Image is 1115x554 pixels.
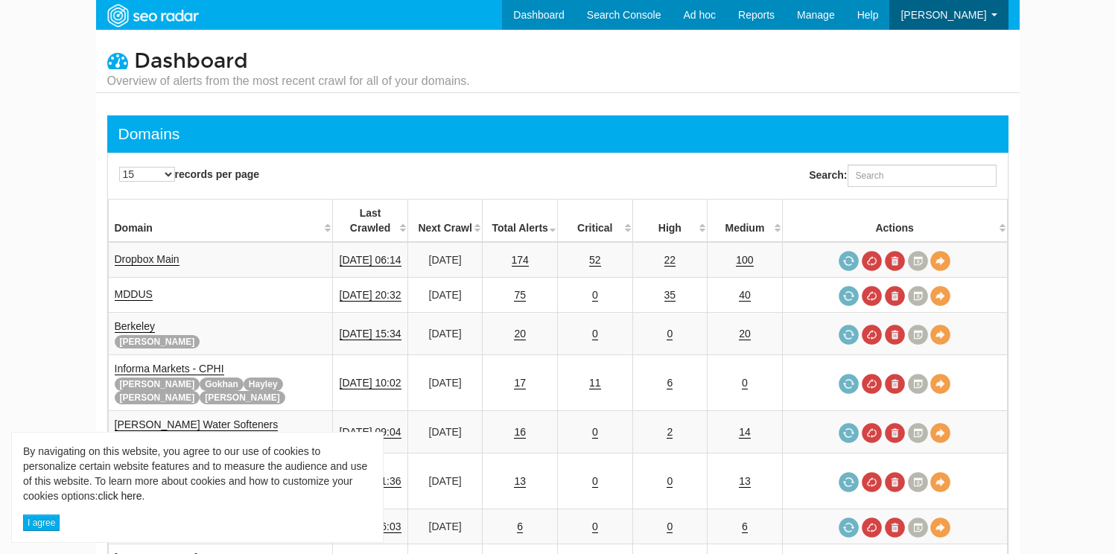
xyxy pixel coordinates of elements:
[514,289,526,302] a: 75
[407,453,483,509] td: [DATE]
[885,325,905,345] a: Delete most recent audit
[664,289,676,302] a: 35
[115,288,153,301] a: MDDUS
[885,472,905,492] a: Delete most recent audit
[118,123,180,145] div: Domains
[592,426,598,439] a: 0
[862,286,882,306] a: Cancel in-progress audit
[848,165,997,187] input: Search:
[708,200,783,243] th: Medium: activate to sort column descending
[407,411,483,453] td: [DATE]
[667,475,673,488] a: 0
[340,254,401,267] a: [DATE] 06:14
[908,374,928,394] a: Crawl History
[908,325,928,345] a: Crawl History
[930,518,950,538] a: View Domain Overview
[930,423,950,443] a: View Domain Overview
[739,289,751,302] a: 40
[589,254,601,267] a: 52
[589,377,601,389] a: 11
[98,490,142,502] a: click here
[862,251,882,271] a: Cancel in-progress audit
[407,509,483,544] td: [DATE]
[23,515,60,531] button: I agree
[333,200,408,243] th: Last Crawled: activate to sort column descending
[885,374,905,394] a: Delete most recent audit
[736,254,753,267] a: 100
[885,251,905,271] a: Delete most recent audit
[839,518,859,538] a: Request a crawl
[742,377,748,389] a: 0
[115,391,200,404] span: [PERSON_NAME]
[483,200,558,243] th: Total Alerts: activate to sort column ascending
[857,9,879,21] span: Help
[592,475,598,488] a: 0
[742,520,748,533] a: 6
[930,472,950,492] a: View Domain Overview
[667,377,673,389] a: 6
[908,286,928,306] a: Crawl History
[514,377,526,389] a: 17
[592,520,598,533] a: 0
[664,254,676,267] a: 22
[739,328,751,340] a: 20
[908,518,928,538] a: Crawl History
[885,518,905,538] a: Delete most recent audit
[407,355,483,411] td: [DATE]
[885,286,905,306] a: Delete most recent audit
[340,289,401,302] a: [DATE] 20:32
[862,518,882,538] a: Cancel in-progress audit
[200,378,244,391] span: Gokhan
[930,286,950,306] a: View Domain Overview
[930,251,950,271] a: View Domain Overview
[930,325,950,345] a: View Domain Overview
[683,9,716,21] span: Ad hoc
[667,426,673,439] a: 2
[908,472,928,492] a: Crawl History
[23,444,372,503] div: By navigating on this website, you agree to our use of cookies to personalize certain website fea...
[340,475,401,488] a: [DATE] 01:36
[797,9,835,21] span: Manage
[809,165,996,187] label: Search:
[107,50,128,71] i: 
[667,520,673,533] a: 0
[739,426,751,439] a: 14
[908,423,928,443] a: Crawl History
[134,48,248,74] span: Dashboard
[839,374,859,394] a: Request a crawl
[885,423,905,443] a: Delete most recent audit
[862,472,882,492] a: Cancel in-progress audit
[738,9,775,21] span: Reports
[200,391,285,404] span: [PERSON_NAME]
[592,328,598,340] a: 0
[667,328,673,340] a: 0
[862,423,882,443] a: Cancel in-progress audit
[839,286,859,306] a: Request a crawl
[839,325,859,345] a: Request a crawl
[340,520,401,533] a: [DATE] 16:03
[862,374,882,394] a: Cancel in-progress audit
[115,418,279,431] a: [PERSON_NAME] Water Softeners
[592,289,598,302] a: 0
[107,73,470,89] small: Overview of alerts from the most recent crawl for all of your domains.
[119,167,260,182] label: records per page
[119,167,175,182] select: records per page
[340,426,401,439] a: [DATE] 09:04
[782,200,1007,243] th: Actions: activate to sort column ascending
[514,328,526,340] a: 20
[514,475,526,488] a: 13
[557,200,632,243] th: Critical: activate to sort column descending
[115,378,200,391] span: [PERSON_NAME]
[514,426,526,439] a: 16
[908,251,928,271] a: Crawl History
[900,9,986,21] span: [PERSON_NAME]
[839,472,859,492] a: Request a crawl
[930,374,950,394] a: View Domain Overview
[407,200,483,243] th: Next Crawl: activate to sort column descending
[108,200,333,243] th: Domain: activate to sort column ascending
[115,335,200,348] span: [PERSON_NAME]
[512,254,529,267] a: 174
[407,313,483,355] td: [DATE]
[340,328,401,340] a: [DATE] 15:34
[839,423,859,443] a: Request a crawl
